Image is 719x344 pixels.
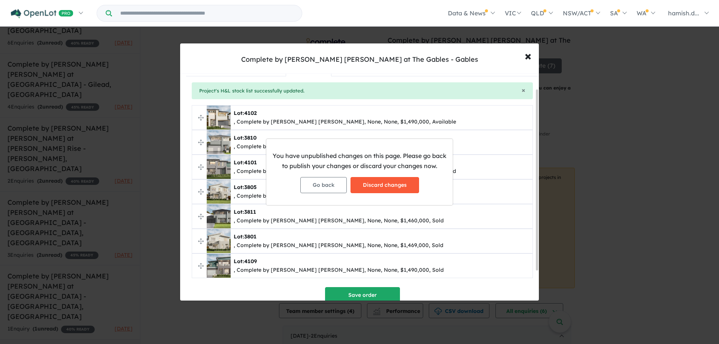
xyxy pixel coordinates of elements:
[300,177,347,193] button: Go back
[113,5,300,21] input: Try estate name, suburb, builder or developer
[351,177,419,193] button: Discard changes
[11,9,73,18] img: Openlot PRO Logo White
[668,9,699,17] span: hamish.d...
[272,151,447,171] p: You have unpublished changes on this page. Please go back to publish your changes or discard your...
